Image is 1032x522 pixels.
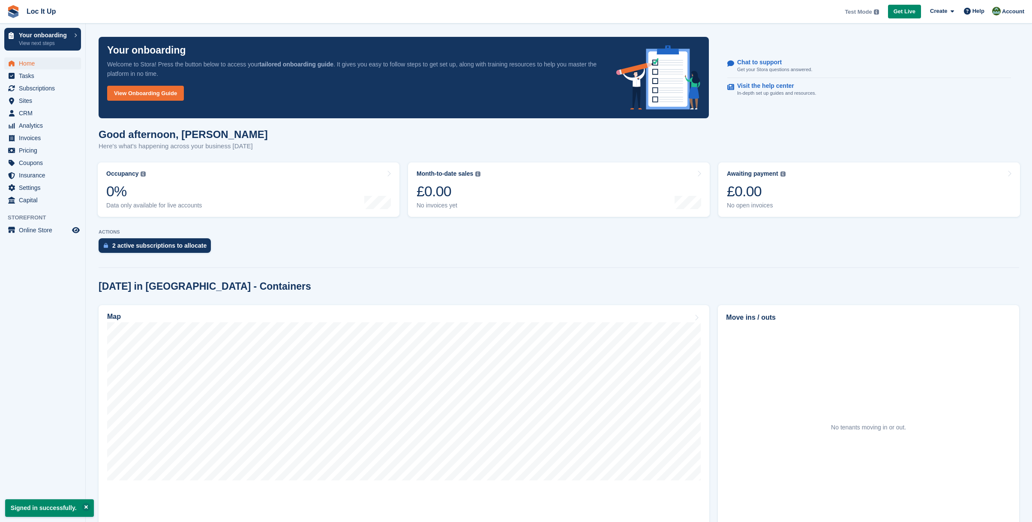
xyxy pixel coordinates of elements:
[4,194,81,206] a: menu
[737,90,816,97] p: In-depth set up guides and resources.
[5,499,94,517] p: Signed in successfully.
[4,57,81,69] a: menu
[4,82,81,94] a: menu
[106,202,202,209] div: Data only available for live accounts
[737,59,805,66] p: Chat to support
[408,162,710,217] a: Month-to-date sales £0.00 No invoices yet
[4,132,81,144] a: menu
[19,32,70,38] p: Your onboarding
[417,202,480,209] div: No invoices yet
[845,8,872,16] span: Test Mode
[4,95,81,107] a: menu
[4,70,81,82] a: menu
[106,170,138,177] div: Occupancy
[107,45,186,55] p: Your onboarding
[107,60,603,78] p: Welcome to Stora! Press the button below to access your . It gives you easy to follow steps to ge...
[19,182,70,194] span: Settings
[99,141,268,151] p: Here's what's happening across your business [DATE]
[727,202,786,209] div: No open invoices
[417,170,473,177] div: Month-to-date sales
[141,171,146,177] img: icon-info-grey-7440780725fd019a000dd9b08b2336e03edf1995a4989e88bcd33f0948082b44.svg
[19,224,70,236] span: Online Store
[19,95,70,107] span: Sites
[19,120,70,132] span: Analytics
[19,82,70,94] span: Subscriptions
[727,183,786,200] div: £0.00
[888,5,921,19] a: Get Live
[874,9,879,15] img: icon-info-grey-7440780725fd019a000dd9b08b2336e03edf1995a4989e88bcd33f0948082b44.svg
[4,182,81,194] a: menu
[19,157,70,169] span: Coupons
[19,194,70,206] span: Capital
[4,224,81,236] a: menu
[8,213,85,222] span: Storefront
[99,281,311,292] h2: [DATE] in [GEOGRAPHIC_DATA] - Containers
[99,238,215,257] a: 2 active subscriptions to allocate
[727,78,1011,101] a: Visit the help center In-depth set up guides and resources.
[107,313,121,321] h2: Map
[831,423,906,432] div: No tenants moving in or out.
[7,5,20,18] img: stora-icon-8386f47178a22dfd0bd8f6a31ec36ba5ce8667c1dd55bd0f319d3a0aa187defe.svg
[972,7,984,15] span: Help
[107,86,184,101] a: View Onboarding Guide
[4,144,81,156] a: menu
[104,243,108,248] img: active_subscription_to_allocate_icon-d502201f5373d7db506a760aba3b589e785aa758c864c3986d89f69b8ff3...
[780,171,786,177] img: icon-info-grey-7440780725fd019a000dd9b08b2336e03edf1995a4989e88bcd33f0948082b44.svg
[98,162,399,217] a: Occupancy 0% Data only available for live accounts
[19,169,70,181] span: Insurance
[727,54,1011,78] a: Chat to support Get your Stora questions answered.
[19,107,70,119] span: CRM
[727,170,778,177] div: Awaiting payment
[726,312,1011,323] h2: Move ins / outs
[19,39,70,47] p: View next steps
[19,132,70,144] span: Invoices
[930,7,947,15] span: Create
[23,4,59,18] a: Loc It Up
[616,45,700,110] img: onboarding-info-6c161a55d2c0e0a8cae90662b2fe09162a5109e8cc188191df67fb4f79e88e88.svg
[992,7,1001,15] img: Ryan Loc it up
[737,82,810,90] p: Visit the help center
[718,162,1020,217] a: Awaiting payment £0.00 No open invoices
[259,61,333,68] strong: tailored onboarding guide
[475,171,480,177] img: icon-info-grey-7440780725fd019a000dd9b08b2336e03edf1995a4989e88bcd33f0948082b44.svg
[737,66,812,73] p: Get your Stora questions answered.
[106,183,202,200] div: 0%
[417,183,480,200] div: £0.00
[1002,7,1024,16] span: Account
[19,57,70,69] span: Home
[112,242,207,249] div: 2 active subscriptions to allocate
[4,157,81,169] a: menu
[99,229,1019,235] p: ACTIONS
[19,144,70,156] span: Pricing
[71,225,81,235] a: Preview store
[99,129,268,140] h1: Good afternoon, [PERSON_NAME]
[19,70,70,82] span: Tasks
[894,7,915,16] span: Get Live
[4,107,81,119] a: menu
[4,169,81,181] a: menu
[4,28,81,51] a: Your onboarding View next steps
[4,120,81,132] a: menu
